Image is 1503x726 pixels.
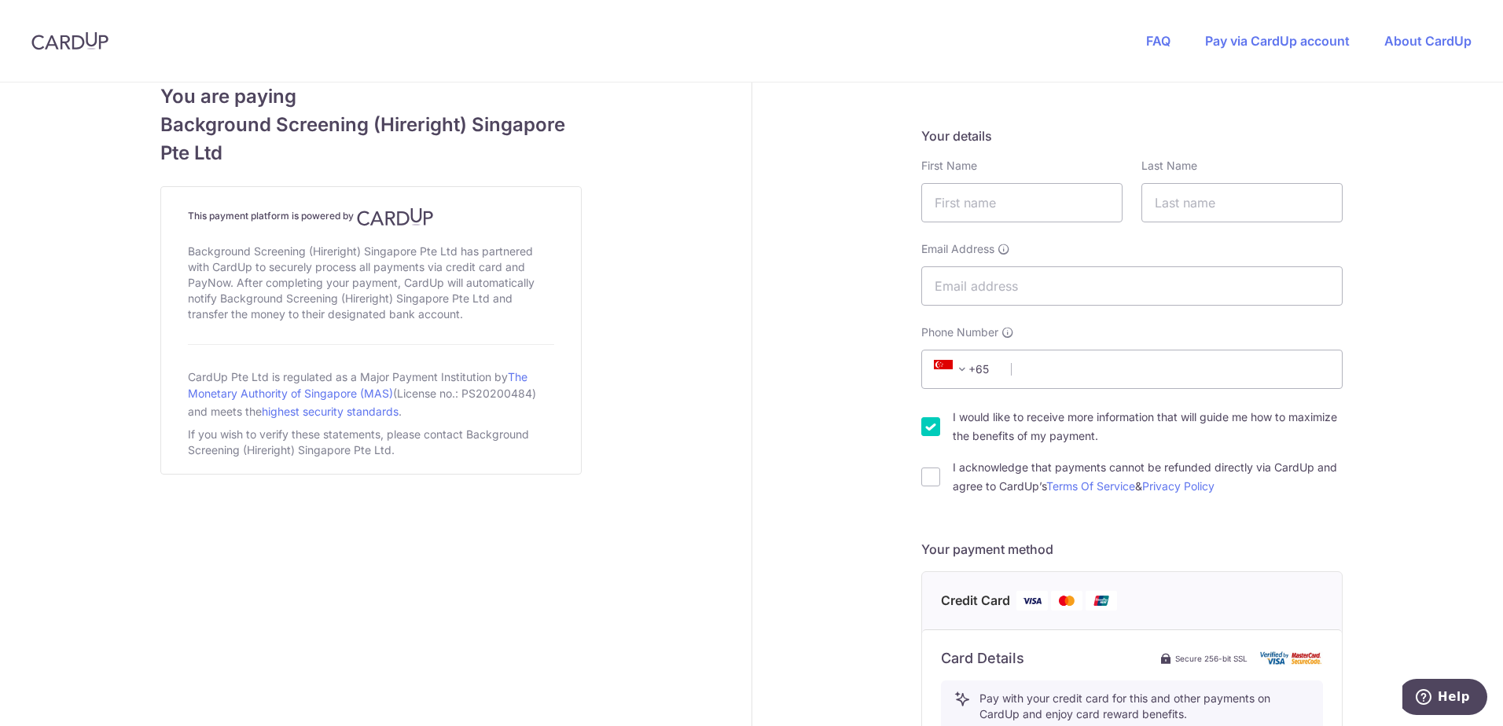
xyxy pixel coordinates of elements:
a: Pay via CardUp account [1205,33,1350,49]
h6: Card Details [941,649,1024,668]
span: Phone Number [921,324,998,340]
img: Mastercard [1051,591,1082,610]
label: I acknowledge that payments cannot be refunded directly via CardUp and agree to CardUp’s & [953,458,1343,496]
div: CardUp Pte Ltd is regulated as a Major Payment Institution by (License no.: PS20200484) and meets... [188,364,554,423]
h5: Your details [921,126,1343,145]
img: CardUp [357,207,434,226]
div: If you wish to verify these statements, please contact Background Screening (Hireright) Singapore... [188,423,554,461]
label: Last Name [1141,158,1197,174]
a: Terms Of Service [1046,479,1135,493]
img: Union Pay [1086,591,1117,610]
label: First Name [921,158,977,174]
iframe: Opens a widget where you can find more information [1402,679,1487,718]
span: +65 [929,360,1000,379]
img: CardUp [31,31,108,50]
a: Privacy Policy [1142,479,1215,493]
a: About CardUp [1384,33,1472,49]
a: FAQ [1146,33,1170,49]
span: You are paying [160,82,582,111]
input: Last name [1141,183,1343,222]
input: Email address [921,266,1343,306]
h5: Your payment method [921,540,1343,559]
span: Credit Card [941,591,1010,610]
input: First name [921,183,1123,222]
span: Background Screening (Hireright) Singapore Pte Ltd [160,111,582,167]
span: +65 [934,360,972,379]
span: Secure 256-bit SSL [1175,652,1248,665]
a: highest security standards [262,405,399,418]
label: I would like to receive more information that will guide me how to maximize the benefits of my pa... [953,408,1343,445]
div: Background Screening (Hireright) Singapore Pte Ltd has partnered with CardUp to securely process ... [188,240,554,325]
h4: This payment platform is powered by [188,207,554,226]
img: Visa [1016,591,1048,610]
span: Email Address [921,241,994,257]
img: card secure [1260,651,1323,665]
